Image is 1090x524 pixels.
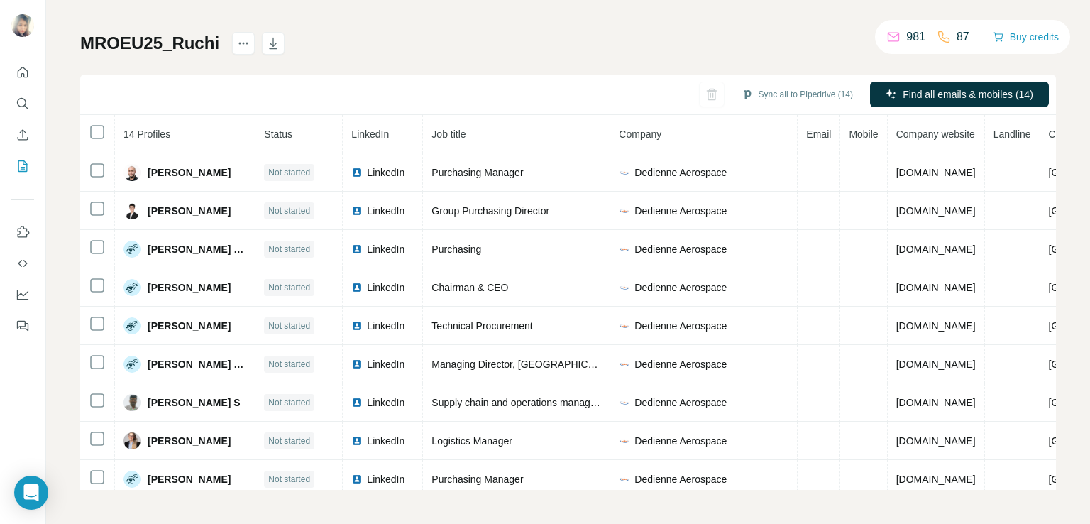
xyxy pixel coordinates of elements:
span: LinkedIn [351,129,389,140]
span: Country [1049,129,1084,140]
img: company-logo [619,359,630,370]
button: Use Surfe API [11,251,34,276]
span: Dedienne Aerospace [634,242,727,256]
span: Dedienne Aerospace [634,395,727,410]
span: [DOMAIN_NAME] [896,435,976,447]
button: Find all emails & mobiles (14) [870,82,1049,107]
span: Logistics Manager [431,435,512,447]
span: [DOMAIN_NAME] [896,282,976,293]
img: Avatar [11,14,34,37]
span: Dedienne Aerospace [634,165,727,180]
span: Supply chain and operations manager - [GEOGRAPHIC_DATA] [431,397,711,408]
img: company-logo [619,205,630,217]
span: Not started [268,396,310,409]
img: Avatar [123,164,141,181]
span: Not started [268,243,310,256]
span: [DOMAIN_NAME] [896,359,976,370]
span: Group Purchasing Director [431,205,549,217]
span: [PERSON_NAME] [148,204,231,218]
span: LinkedIn [367,242,404,256]
span: LinkedIn [367,434,404,448]
span: LinkedIn [367,204,404,218]
span: [DOMAIN_NAME] [896,474,976,485]
span: [PERSON_NAME] [148,165,231,180]
img: LinkedIn logo [351,435,363,447]
span: Job title [431,129,466,140]
span: [DOMAIN_NAME] [896,244,976,255]
img: company-logo [619,282,630,293]
span: Not started [268,166,310,179]
img: Avatar [123,202,141,219]
img: LinkedIn logo [351,205,363,217]
button: Search [11,91,34,116]
span: LinkedIn [367,472,404,486]
img: LinkedIn logo [351,474,363,485]
span: Status [264,129,292,140]
img: LinkedIn logo [351,397,363,408]
span: [PERSON_NAME] [148,280,231,295]
img: LinkedIn logo [351,282,363,293]
button: Buy credits [993,27,1059,47]
span: [PERSON_NAME] [148,319,231,333]
img: company-logo [619,397,630,408]
span: LinkedIn [367,319,404,333]
img: LinkedIn logo [351,359,363,370]
button: Enrich CSV [11,122,34,148]
img: Avatar [123,317,141,334]
img: Avatar [123,241,141,258]
span: Purchasing [431,244,481,255]
span: LinkedIn [367,280,404,295]
img: Avatar [123,279,141,296]
span: [PERSON_NAME] [148,472,231,486]
p: 87 [957,28,969,45]
span: Landline [993,129,1031,140]
img: Avatar [123,471,141,488]
span: Company website [896,129,975,140]
span: [PERSON_NAME] See [148,357,246,371]
span: Not started [268,358,310,371]
img: company-logo [619,167,630,178]
img: LinkedIn logo [351,167,363,178]
span: Chairman & CEO [431,282,508,293]
span: Not started [268,204,310,217]
span: LinkedIn [367,357,404,371]
span: Not started [268,435,310,447]
span: Dedienne Aerospace [634,280,727,295]
span: Not started [268,473,310,486]
button: My lists [11,153,34,179]
span: Email [806,129,831,140]
span: [DOMAIN_NAME] [896,205,976,217]
img: Avatar [123,356,141,373]
span: Company [619,129,661,140]
span: Dedienne Aerospace [634,434,727,448]
button: Quick start [11,60,34,85]
span: 14 Profiles [123,129,170,140]
span: Dedienne Aerospace [634,319,727,333]
span: Dedienne Aerospace [634,204,727,218]
span: LinkedIn [367,165,404,180]
p: 981 [906,28,925,45]
h1: MROEU25_Ruchi [80,32,219,55]
img: LinkedIn logo [351,320,363,332]
span: Not started [268,320,310,332]
img: company-logo [619,474,630,485]
span: [DOMAIN_NAME] [896,397,976,408]
div: Open Intercom Messenger [14,476,48,510]
img: company-logo [619,244,630,255]
button: Feedback [11,313,34,339]
img: LinkedIn logo [351,244,363,255]
button: Dashboard [11,282,34,307]
span: Dedienne Aerospace [634,357,727,371]
span: Managing Director, [GEOGRAPHIC_DATA] [431,359,621,370]
span: [DOMAIN_NAME] [896,167,976,178]
button: actions [232,32,255,55]
span: [PERSON_NAME] [148,434,231,448]
span: Purchasing Manager [431,167,523,178]
span: Mobile [849,129,878,140]
img: company-logo [619,320,630,332]
span: [PERSON_NAME] S [148,395,241,410]
img: company-logo [619,435,630,447]
img: Avatar [123,432,141,449]
span: LinkedIn [367,395,404,410]
span: Purchasing Manager [431,474,523,485]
